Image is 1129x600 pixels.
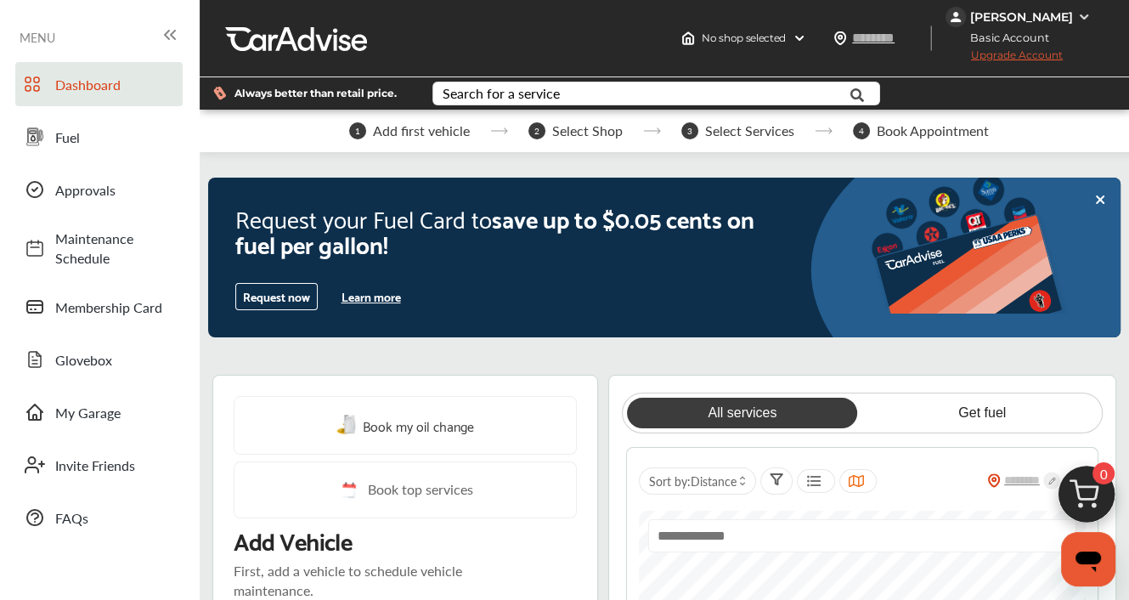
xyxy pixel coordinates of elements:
span: 1 [349,122,366,139]
a: Get fuel [867,398,1098,428]
span: 0 [1092,462,1115,484]
span: MENU [20,31,55,44]
img: location_vector.a44bc228.svg [833,31,847,45]
a: Book my oil change [336,414,474,437]
button: Request now [235,283,318,310]
span: Select Services [705,123,794,139]
a: FAQs [15,495,183,540]
img: stepper-arrow.e24c07c6.svg [643,127,661,134]
span: Select Shop [552,123,623,139]
div: [PERSON_NAME] [970,9,1073,25]
img: cart_icon.3d0951e8.svg [1046,458,1127,540]
a: Maintenance Schedule [15,220,183,276]
span: Add first vehicle [373,123,470,139]
img: location_vector_orange.38f05af8.svg [987,473,1001,488]
span: Maintenance Schedule [55,229,174,268]
a: My Garage [15,390,183,434]
img: stepper-arrow.e24c07c6.svg [490,127,508,134]
span: Distance [690,473,736,490]
span: Upgrade Account [946,48,1063,70]
span: Request your Fuel Card to [235,197,492,238]
img: header-divider.bc55588e.svg [930,25,932,51]
a: Fuel [15,115,183,159]
a: All services [627,398,857,428]
span: 3 [681,122,698,139]
span: Always better than retail price. [234,88,397,99]
img: WGsFRI8htEPBVLJbROoPRyZpYNWhNONpIPPETTm6eUC0GeLEiAAAAAElFTkSuQmCC [1077,10,1091,24]
span: Invite Friends [55,456,174,475]
img: header-down-arrow.9dd2ce7d.svg [793,31,806,45]
button: Learn more [335,284,408,309]
span: FAQs [55,508,174,528]
a: Book top services [234,461,577,518]
span: Book top services [368,479,473,501]
span: Fuel [55,127,174,147]
span: Dashboard [55,75,174,94]
span: 2 [528,122,545,139]
a: Membership Card [15,285,183,329]
span: Glovebox [55,350,174,370]
span: No shop selected [702,31,786,45]
p: First, add a vehicle to schedule vehicle maintenance. [234,561,474,600]
span: Book Appointment [877,123,989,139]
a: Approvals [15,167,183,212]
span: Approvals [55,180,174,200]
span: My Garage [55,403,174,422]
a: Dashboard [15,62,183,106]
span: Membership Card [55,297,174,317]
span: Sort by : [648,473,736,490]
a: Glovebox [15,337,183,382]
a: Invite Friends [15,443,183,487]
span: Basic Account [947,29,1062,47]
div: Search for a service [443,87,560,100]
img: jVpblrzwTbfkPYzPPzSLxeg0AAAAASUVORK5CYII= [946,7,966,27]
span: save up to $0.05 cents on fuel per gallon! [235,197,754,263]
img: oil-change.e5047c97.svg [336,415,358,436]
p: Add Vehicle [234,525,352,554]
span: 4 [853,122,870,139]
img: cal_icon.0803b883.svg [337,479,359,501]
img: stepper-arrow.e24c07c6.svg [815,127,833,134]
iframe: Button to launch messaging window [1061,532,1115,586]
img: dollor_label_vector.a70140d1.svg [213,86,226,100]
img: header-home-logo.8d720a4f.svg [681,31,695,45]
span: Book my oil change [363,414,474,437]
